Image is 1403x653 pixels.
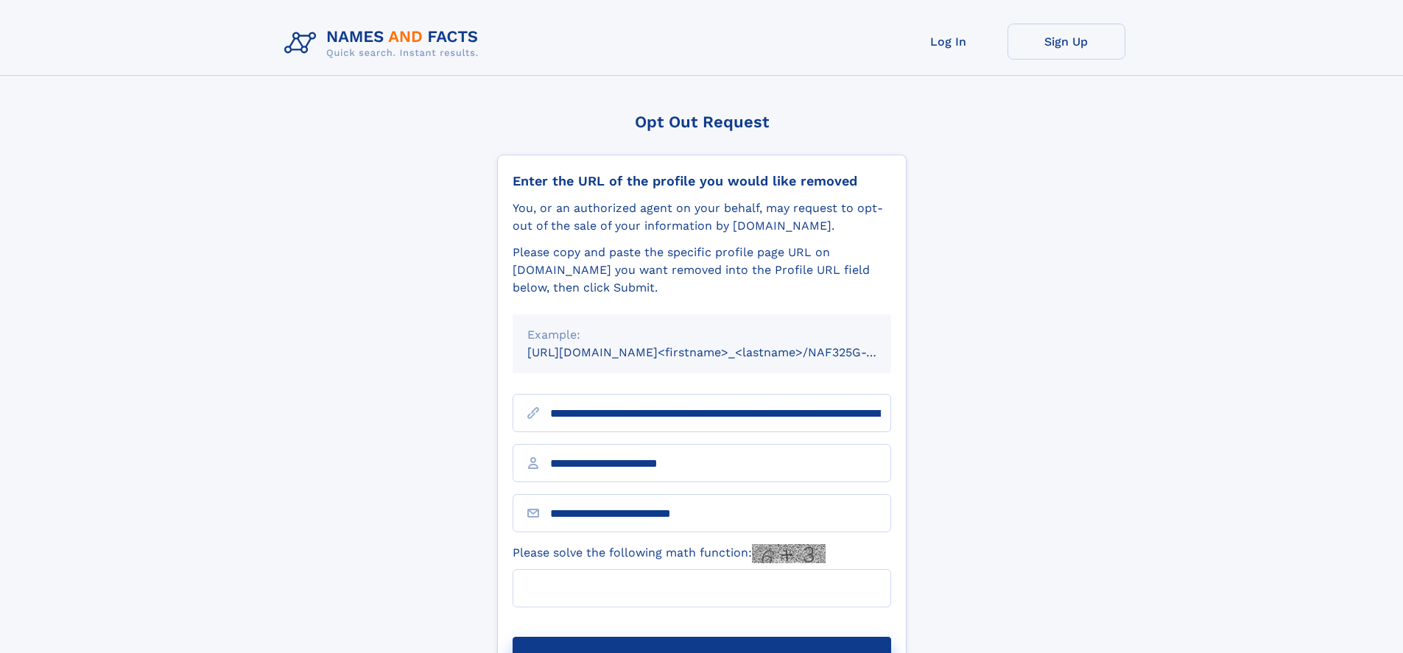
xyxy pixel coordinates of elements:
div: Example: [527,326,876,344]
a: Log In [890,24,1008,60]
div: Enter the URL of the profile you would like removed [513,173,891,189]
div: Please copy and paste the specific profile page URL on [DOMAIN_NAME] you want removed into the Pr... [513,244,891,297]
label: Please solve the following math function: [513,544,826,563]
a: Sign Up [1008,24,1125,60]
small: [URL][DOMAIN_NAME]<firstname>_<lastname>/NAF325G-xxxxxxxx [527,345,919,359]
div: Opt Out Request [497,113,907,131]
img: Logo Names and Facts [278,24,490,63]
div: You, or an authorized agent on your behalf, may request to opt-out of the sale of your informatio... [513,200,891,235]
